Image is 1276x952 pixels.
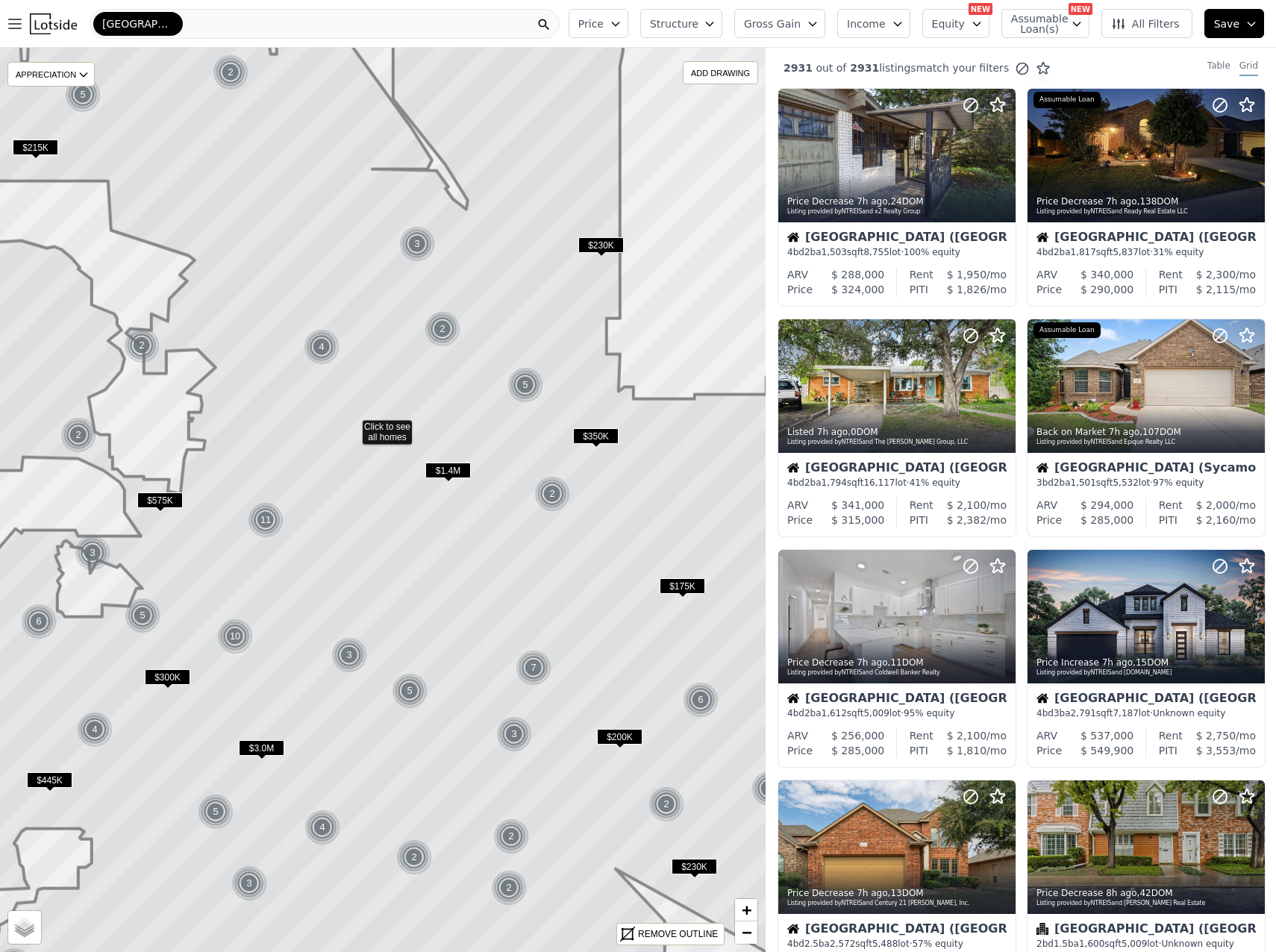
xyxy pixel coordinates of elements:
div: Price [1036,513,1062,527]
a: Price Decrease 7h ago,138DOMListing provided byNTREISand Ready Real Estate LLCAssumable LoanHouse... [1027,88,1264,307]
span: Save [1214,16,1239,31]
button: Assumable Loan(s) [1001,9,1089,38]
img: House [787,462,799,474]
span: Income [847,16,886,31]
img: House [1036,231,1048,243]
img: g1.png [248,502,284,538]
img: House [1036,692,1048,704]
div: Price [787,743,813,758]
span: 2931 [784,62,813,74]
div: 4 [751,771,787,807]
div: Rent [1159,728,1183,743]
span: $350K [573,428,619,444]
span: match your filters [916,60,1010,75]
div: ARV [1036,267,1057,282]
img: g1.png [75,535,111,571]
span: $ 1,826 [947,284,986,295]
img: g1.png [491,870,528,906]
div: ARV [787,498,808,513]
span: $ 285,000 [1080,514,1133,526]
div: 5 [125,598,160,633]
img: g1.png [231,865,268,901]
img: g1.png [77,712,113,748]
div: ADD DRAWING [684,62,757,84]
img: g1.png [496,716,533,752]
div: 7 [516,650,551,686]
div: Price Decrease , 138 DOM [1036,195,1257,207]
time: 2025-10-14 10:06 [817,427,848,437]
time: 2025-10-14 10:16 [857,196,887,207]
span: $175K [660,578,705,594]
button: Price [569,9,628,38]
span: $ 2,160 [1196,514,1236,526]
span: $ 549,900 [1080,745,1133,757]
div: NEW [969,3,992,15]
div: Rent [1159,267,1183,282]
img: g1.png [683,682,719,718]
span: $ 324,000 [831,284,884,295]
img: g1.png [21,604,57,639]
div: Price Increase , 15 DOM [1036,657,1257,668]
span: $ 341,000 [831,499,884,511]
div: 2 [765,545,801,581]
div: /mo [1183,498,1256,513]
span: $ 2,300 [1196,269,1236,281]
div: 4 bd 2.5 ba sqft lot · 57% equity [787,938,1007,950]
img: g1.png [399,226,436,262]
div: Assumable Loan [1033,322,1101,339]
a: Price Decrease 7h ago,11DOMListing provided byNTREISand Coldwell Banker RealtyHouse[GEOGRAPHIC_DA... [778,549,1015,768]
span: 1,503 [822,247,847,257]
span: 1,600 [1079,939,1104,949]
span: $ 288,000 [831,269,884,281]
div: 3 [75,535,110,571]
span: $ 2,100 [947,499,986,511]
div: [GEOGRAPHIC_DATA] ([GEOGRAPHIC_DATA]) [787,462,1007,477]
img: g1.png [765,545,801,581]
span: $ 2,000 [1196,499,1236,511]
span: $ 3,553 [1196,745,1236,757]
div: [GEOGRAPHIC_DATA] ([GEOGRAPHIC_DATA]) [787,923,1007,938]
time: 2025-10-14 10:02 [1109,427,1139,437]
div: 2 [425,311,460,347]
div: Rent [910,498,933,513]
span: $ 290,000 [1080,284,1133,295]
div: 4 bd 2 ba sqft lot · 31% equity [1036,246,1256,258]
div: $350K [573,428,619,450]
span: 2,791 [1071,708,1096,718]
div: 2 [396,839,432,875]
span: 5,532 [1113,477,1138,488]
div: Listing provided by NTREIS and Ready Real Estate LLC [1036,207,1257,216]
div: $445K [27,772,72,794]
span: $230K [672,859,717,874]
span: 5,488 [872,939,898,949]
span: 1,817 [1071,247,1096,257]
div: Price Decrease , 11 DOM [787,657,1008,668]
div: out of listings [766,60,1051,76]
span: $ 2,115 [1196,284,1236,295]
div: /mo [933,267,1007,282]
div: /mo [1178,282,1256,297]
span: $445K [27,772,72,788]
div: $575K [137,492,183,514]
div: $230K [578,237,624,259]
div: 5 [507,367,543,403]
span: $1.4M [425,463,471,478]
div: Listed , 0 DOM [787,426,1008,438]
div: Listing provided by NTREIS and [DOMAIN_NAME] [1036,668,1257,677]
div: PITI [1159,282,1178,297]
img: Condominium [1036,923,1048,935]
img: g1.png [304,329,340,365]
div: 5 [65,77,101,113]
div: /mo [933,498,1007,513]
div: PITI [910,743,928,758]
img: g1.png [425,311,461,347]
div: PITI [1159,743,1178,758]
div: ARV [1036,728,1057,743]
div: /mo [1178,743,1256,758]
span: $230K [578,237,624,253]
div: 4 bd 2 ba sqft lot · 95% equity [787,707,1007,719]
span: Assumable Loan(s) [1011,13,1059,34]
div: [GEOGRAPHIC_DATA] (Sycamore) [1036,462,1256,477]
img: g1.png [213,54,249,90]
div: 4 [77,712,113,748]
